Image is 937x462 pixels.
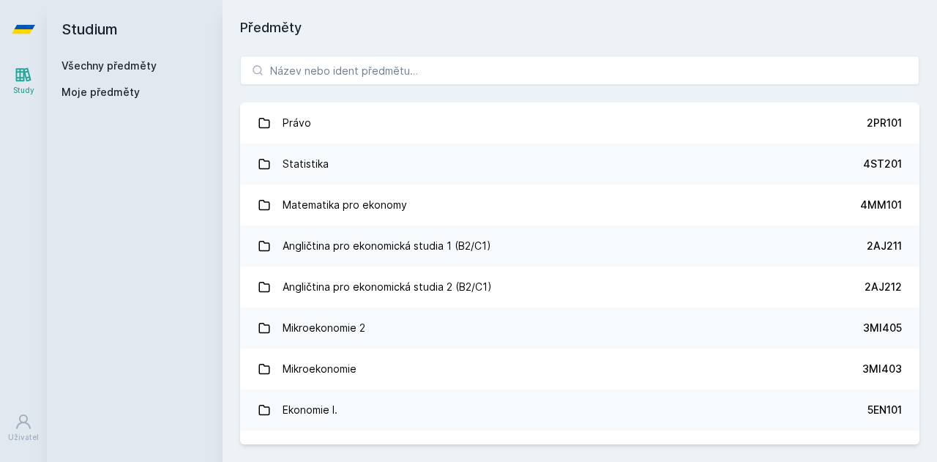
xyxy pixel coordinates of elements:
div: Statistika [283,149,329,179]
div: Study [13,85,34,96]
div: 3MI403 [862,362,902,376]
a: Ekonomie I. 5EN101 [240,390,919,431]
a: Mikroekonomie 3MI403 [240,349,919,390]
div: 2AJ212 [865,280,902,294]
a: Angličtina pro ekonomická studia 2 (B2/C1) 2AJ212 [240,267,919,308]
div: Angličtina pro ekonomická studia 1 (B2/C1) [283,231,491,261]
div: 5EN101 [867,403,902,417]
input: Název nebo ident předmětu… [240,56,919,85]
span: Moje předměty [61,85,140,100]
div: 3MI405 [863,321,902,335]
div: Ekonomie I. [283,395,337,425]
div: Mikroekonomie 2 [283,313,365,343]
a: Právo 2PR101 [240,103,919,144]
div: Matematika pro ekonomy [283,190,407,220]
h1: Předměty [240,18,919,38]
a: Statistika 4ST201 [240,144,919,185]
div: Angličtina pro ekonomická studia 2 (B2/C1) [283,272,492,302]
div: 2AJ211 [867,239,902,253]
a: Všechny předměty [61,59,157,72]
a: Study [3,59,44,103]
a: Uživatel [3,406,44,450]
div: 4MM101 [860,198,902,212]
a: Angličtina pro ekonomická studia 1 (B2/C1) 2AJ211 [240,226,919,267]
div: 4ST201 [863,157,902,171]
a: Mikroekonomie 2 3MI405 [240,308,919,349]
div: 2AJ111 [869,444,902,458]
div: Právo [283,108,311,138]
div: 2PR101 [867,116,902,130]
div: Mikroekonomie [283,354,356,384]
a: Matematika pro ekonomy 4MM101 [240,185,919,226]
div: Uživatel [8,432,39,443]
